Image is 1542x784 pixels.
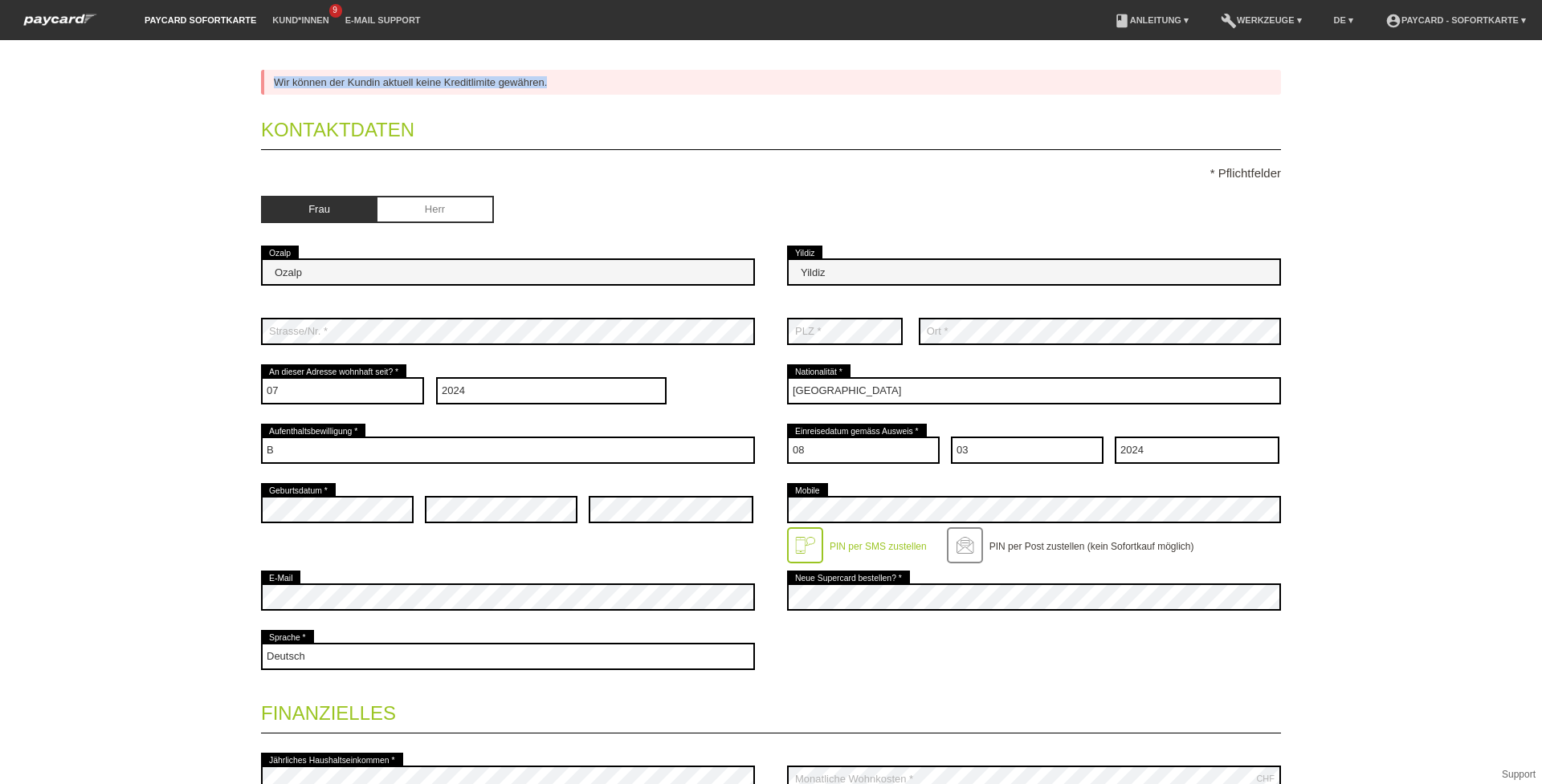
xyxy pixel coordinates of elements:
i: build [1221,13,1237,29]
p: * Pflichtfelder [261,166,1281,180]
div: CHF [1256,774,1275,783]
a: paycard Sofortkarte [16,18,104,30]
legend: Finanzielles [261,686,1281,733]
a: E-Mail Support [337,15,429,25]
i: book [1114,13,1130,29]
a: account_circlepaycard - Sofortkarte ▾ [1377,15,1534,25]
img: paycard Sofortkarte [16,11,104,28]
legend: Kontaktdaten [261,103,1281,150]
a: Support [1502,769,1536,780]
a: DE ▾ [1326,15,1361,25]
span: 9 [329,4,342,18]
a: bookAnleitung ▾ [1106,15,1197,25]
label: PIN per Post zustellen (kein Sofortkauf möglich) [989,541,1194,552]
i: account_circle [1385,13,1401,29]
a: paycard Sofortkarte [137,15,264,25]
label: PIN per SMS zustellen [830,541,927,552]
a: Kund*innen [264,15,337,25]
a: buildWerkzeuge ▾ [1213,15,1310,25]
div: Wir können der Kundin aktuell keine Kreditlimite gewähren. [261,70,1281,95]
